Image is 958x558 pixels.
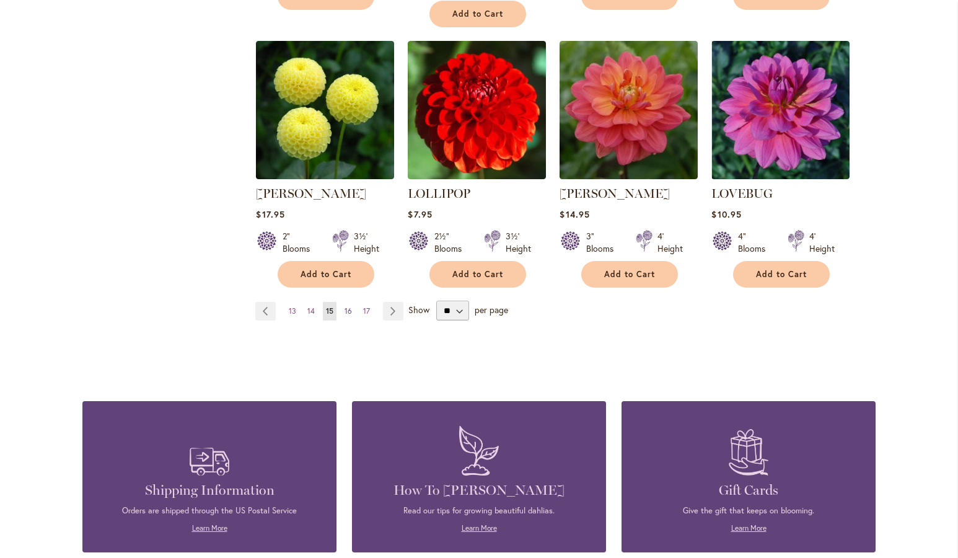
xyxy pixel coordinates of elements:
span: Add to Cart [452,9,503,19]
a: Learn More [462,523,497,533]
p: Read our tips for growing beautiful dahlias. [371,505,587,516]
div: 3½' Height [354,230,379,255]
div: 2" Blooms [283,230,317,255]
a: LITTLE SCOTTIE [256,170,394,182]
button: Add to Cart [429,261,526,288]
div: 4' Height [657,230,683,255]
span: per page [475,304,508,316]
a: LOVEBUG [711,186,773,201]
a: Learn More [192,523,227,533]
span: Show [408,304,429,316]
span: 13 [289,306,296,316]
span: 17 [363,306,370,316]
img: LOLLIPOP [408,41,546,179]
a: LOVEBUG [711,170,850,182]
img: LITTLE SCOTTIE [256,41,394,179]
a: 14 [304,302,318,321]
span: $14.95 [560,208,589,220]
button: Add to Cart [581,261,678,288]
button: Add to Cart [429,1,526,27]
p: Give the gift that keeps on blooming. [640,505,857,516]
a: 17 [360,302,373,321]
iframe: Launch Accessibility Center [9,514,44,549]
div: 3" Blooms [586,230,621,255]
h4: Gift Cards [640,482,857,499]
span: $7.95 [408,208,432,220]
a: Learn More [731,523,767,533]
a: 13 [286,302,299,321]
button: Add to Cart [733,261,830,288]
span: Add to Cart [301,269,351,280]
span: Add to Cart [756,269,807,280]
a: LOLLIPOP [408,186,470,201]
span: Add to Cart [604,269,655,280]
h4: How To [PERSON_NAME] [371,482,587,499]
span: 15 [326,306,333,316]
div: 4" Blooms [738,230,773,255]
span: $10.95 [711,208,741,220]
span: 16 [345,306,352,316]
button: Add to Cart [278,261,374,288]
a: [PERSON_NAME] [256,186,366,201]
h4: Shipping Information [101,482,318,499]
a: [PERSON_NAME] [560,186,670,201]
img: LORA ASHLEY [560,41,698,179]
span: $17.95 [256,208,284,220]
div: 3½' Height [506,230,531,255]
span: 14 [307,306,315,316]
div: 4' Height [809,230,835,255]
span: Add to Cart [452,269,503,280]
img: LOVEBUG [711,41,850,179]
a: 16 [341,302,355,321]
div: 2½" Blooms [434,230,469,255]
a: LORA ASHLEY [560,170,698,182]
p: Orders are shipped through the US Postal Service [101,505,318,516]
a: LOLLIPOP [408,170,546,182]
